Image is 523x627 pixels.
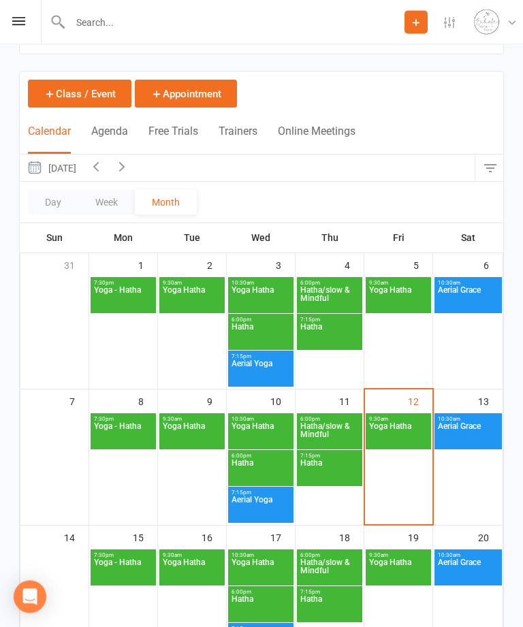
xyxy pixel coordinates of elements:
[408,526,432,549] div: 19
[231,360,291,385] span: Aerial Yoga
[162,423,222,447] span: Yoga Hatha
[484,254,503,276] div: 6
[300,423,360,447] span: Hatha/slow & Mindful
[202,526,226,549] div: 16
[270,526,295,549] div: 17
[64,526,89,549] div: 14
[162,417,222,423] span: 9:30am
[231,423,291,447] span: Yoga Hatha
[478,526,503,549] div: 20
[408,390,432,413] div: 12
[300,287,360,311] span: Hatha/slow & Mindful
[66,13,405,32] input: Search...
[28,125,71,155] button: Calendar
[93,559,153,583] span: Yoga - Hatha
[231,280,291,287] span: 10:30am
[135,80,237,108] button: Appointment
[93,553,153,559] span: 7:30pm
[231,317,291,323] span: 6:00pm
[14,581,46,613] div: Open Intercom Messenger
[231,460,291,484] span: Hatha
[78,191,135,215] button: Week
[278,125,355,155] button: Online Meetings
[276,254,295,276] div: 3
[231,596,291,620] span: Hatha
[368,553,428,559] span: 9:30am
[300,553,360,559] span: 6:00pm
[20,224,89,253] th: Sun
[28,80,131,108] button: Class / Event
[413,254,432,276] div: 5
[207,254,226,276] div: 2
[231,590,291,596] span: 6:00pm
[162,553,222,559] span: 9:30am
[138,254,157,276] div: 1
[437,280,499,287] span: 10:30am
[231,553,291,559] span: 10:30am
[300,417,360,423] span: 6:00pm
[300,460,360,484] span: Hatha
[231,323,291,348] span: Hatha
[219,125,257,155] button: Trainers
[300,317,360,323] span: 7:15pm
[368,287,428,311] span: Yoga Hatha
[138,390,157,413] div: 8
[69,390,89,413] div: 7
[300,280,360,287] span: 6:00pm
[300,323,360,348] span: Hatha
[368,423,428,447] span: Yoga Hatha
[93,423,153,447] span: Yoga - Hatha
[437,287,499,311] span: Aerial Grace
[148,125,198,155] button: Free Trials
[345,254,364,276] div: 4
[231,490,291,496] span: 7:15pm
[368,417,428,423] span: 9:30am
[207,390,226,413] div: 9
[227,224,296,253] th: Wed
[91,125,128,155] button: Agenda
[368,280,428,287] span: 9:30am
[231,417,291,423] span: 10:30am
[64,254,89,276] div: 31
[437,559,499,583] span: Aerial Grace
[135,191,197,215] button: Month
[368,559,428,583] span: Yoga Hatha
[89,224,158,253] th: Mon
[478,390,503,413] div: 13
[339,526,364,549] div: 18
[20,155,83,182] button: [DATE]
[270,390,295,413] div: 10
[93,280,153,287] span: 7:30pm
[300,590,360,596] span: 7:15pm
[364,224,433,253] th: Fri
[300,453,360,460] span: 7:15pm
[433,224,503,253] th: Sat
[300,559,360,583] span: Hatha/slow & Mindful
[473,9,500,36] img: thumb_image1710331179.png
[437,553,499,559] span: 10:30am
[93,287,153,311] span: Yoga - Hatha
[296,224,364,253] th: Thu
[231,496,291,521] span: Aerial Yoga
[231,453,291,460] span: 6:00pm
[339,390,364,413] div: 11
[162,280,222,287] span: 9:30am
[231,287,291,311] span: Yoga Hatha
[133,526,157,549] div: 15
[28,191,78,215] button: Day
[158,224,227,253] th: Tue
[162,559,222,583] span: Yoga Hatha
[231,354,291,360] span: 7:15pm
[231,559,291,583] span: Yoga Hatha
[437,417,499,423] span: 10:30am
[437,423,499,447] span: Aerial Grace
[93,417,153,423] span: 7:30pm
[162,287,222,311] span: Yoga Hatha
[300,596,360,620] span: Hatha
